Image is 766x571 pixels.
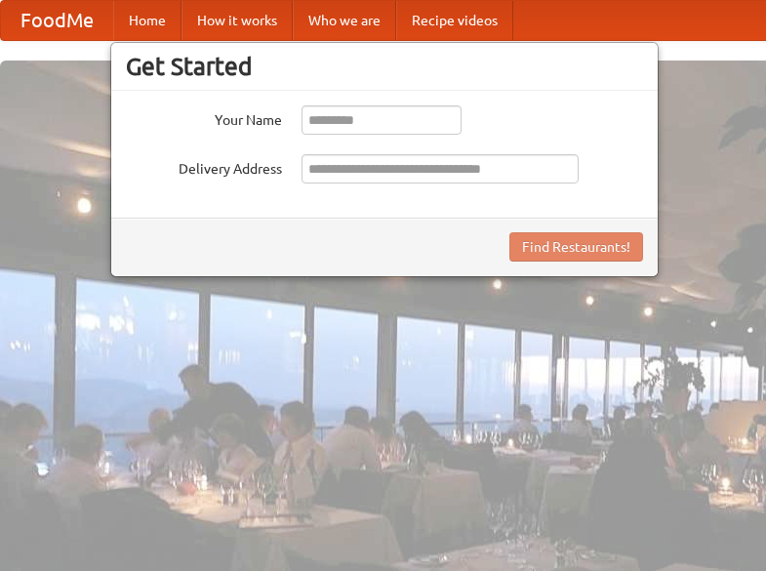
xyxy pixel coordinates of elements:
[1,1,113,40] a: FoodMe
[126,105,282,130] label: Your Name
[113,1,181,40] a: Home
[181,1,293,40] a: How it works
[509,232,643,262] button: Find Restaurants!
[396,1,513,40] a: Recipe videos
[126,52,643,81] h3: Get Started
[126,154,282,179] label: Delivery Address
[293,1,396,40] a: Who we are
